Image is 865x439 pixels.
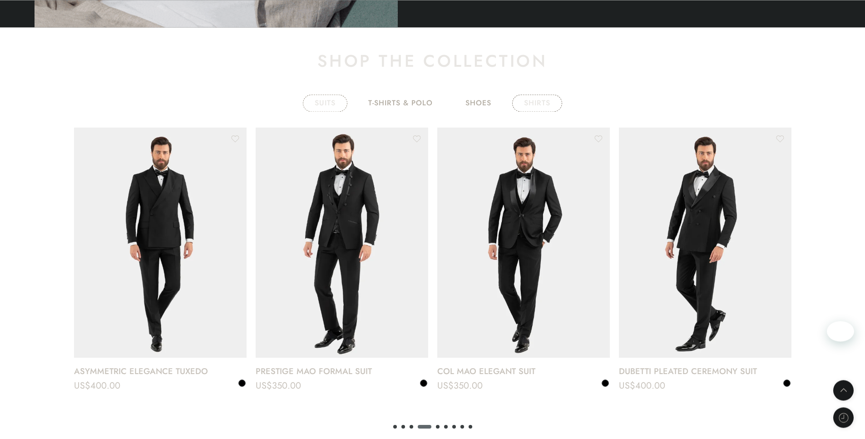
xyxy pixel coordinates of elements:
a: DUBETTI PLEATED CEREMONY SUIT [619,362,791,380]
bdi: 400.00 [74,379,120,392]
a: T-Shirts & Polo [356,94,445,112]
a: COL MAO ELEGANT SUIT [437,362,610,380]
span: US$ [256,379,272,392]
span: US$ [74,379,90,392]
a: shoes [454,94,503,112]
a: Black [420,379,428,387]
a: shirts [512,94,562,112]
span: US$ [619,379,635,392]
bdi: 350.00 [256,379,301,392]
span: US$ [437,379,454,392]
a: Black [238,379,246,387]
bdi: 400.00 [619,379,665,392]
bdi: 350.00 [437,379,483,392]
h2: Shop the collection [74,50,791,72]
a: ASYMMETRIC ELEGANCE TUXEDO [74,362,247,380]
a: Suits [303,94,347,112]
a: PRESTIGE MAO FORMAL SUIT [256,362,428,380]
a: Black [601,379,609,387]
a: Black [783,379,791,387]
